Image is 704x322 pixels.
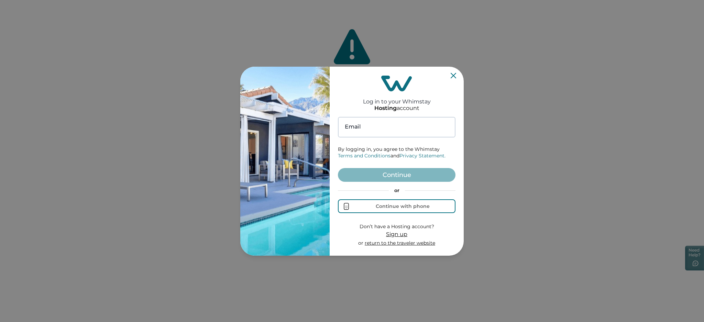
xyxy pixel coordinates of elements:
[338,146,455,159] p: By logging in, you agree to the Whimstay and
[365,240,435,246] a: return to the traveler website
[386,231,407,237] span: Sign up
[338,168,455,182] button: Continue
[381,76,412,91] img: login-logo
[399,153,445,159] a: Privacy Statement.
[451,73,456,78] button: Close
[338,199,455,213] button: Continue with phone
[363,91,431,105] h2: Log in to your Whimstay
[358,223,435,230] p: Don’t have a Hosting account?
[374,105,397,112] p: Hosting
[358,240,435,247] p: or
[240,67,330,256] img: auth-banner
[374,105,419,112] p: account
[338,153,390,159] a: Terms and Conditions
[338,187,455,194] p: or
[376,203,430,209] div: Continue with phone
